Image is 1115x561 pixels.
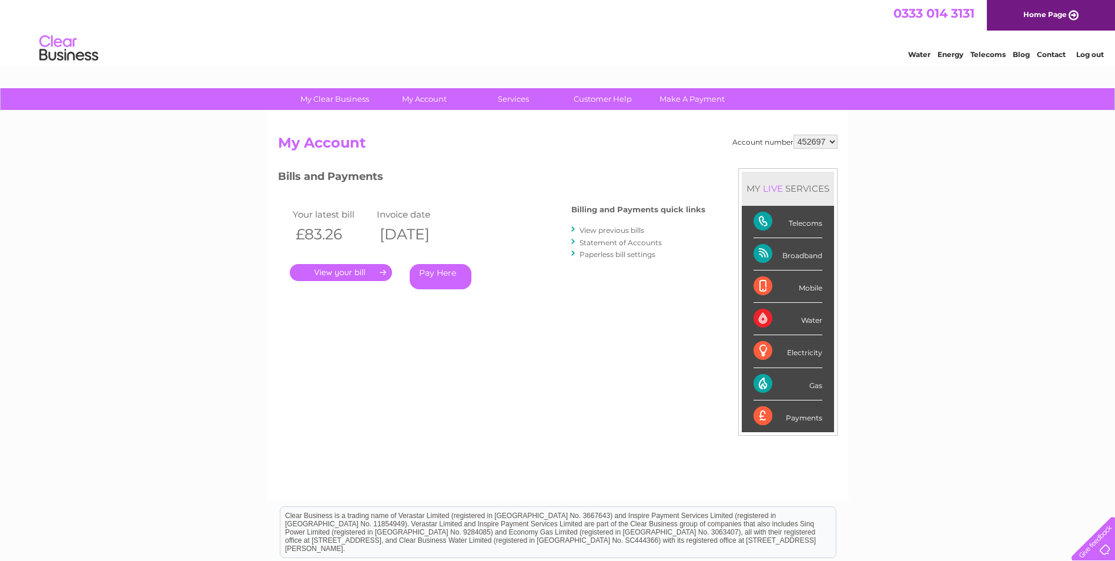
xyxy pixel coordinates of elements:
[754,400,822,432] div: Payments
[580,238,662,247] a: Statement of Accounts
[580,226,644,235] a: View previous bills
[754,206,822,238] div: Telecoms
[39,31,99,66] img: logo.png
[893,6,975,21] a: 0333 014 3131
[754,303,822,335] div: Water
[580,250,655,259] a: Paperless bill settings
[742,172,834,205] div: MY SERVICES
[280,6,836,57] div: Clear Business is a trading name of Verastar Limited (registered in [GEOGRAPHIC_DATA] No. 3667643...
[1037,50,1066,59] a: Contact
[754,368,822,400] div: Gas
[278,168,705,189] h3: Bills and Payments
[465,88,562,110] a: Services
[908,50,930,59] a: Water
[290,222,374,246] th: £83.26
[937,50,963,59] a: Energy
[754,271,822,303] div: Mobile
[554,88,651,110] a: Customer Help
[278,135,838,157] h2: My Account
[970,50,1006,59] a: Telecoms
[286,88,383,110] a: My Clear Business
[1013,50,1030,59] a: Blog
[374,206,458,222] td: Invoice date
[410,264,471,289] a: Pay Here
[374,222,458,246] th: [DATE]
[761,183,785,194] div: LIVE
[754,238,822,271] div: Broadband
[290,264,392,281] a: .
[571,205,705,214] h4: Billing and Payments quick links
[1076,50,1104,59] a: Log out
[376,88,473,110] a: My Account
[732,135,838,149] div: Account number
[290,206,374,222] td: Your latest bill
[644,88,741,110] a: Make A Payment
[754,335,822,368] div: Electricity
